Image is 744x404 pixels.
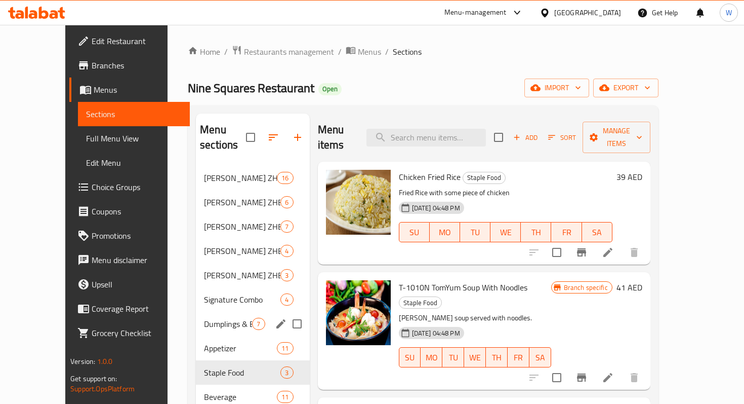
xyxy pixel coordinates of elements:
[554,7,621,18] div: [GEOGRAPHIC_DATA]
[253,319,264,329] span: 7
[92,205,181,217] span: Coupons
[569,240,594,265] button: Branch-specific-item
[92,59,181,71] span: Branches
[318,83,342,95] div: Open
[546,367,567,388] span: Select to update
[280,366,293,379] div: items
[196,360,309,385] div: Staple Food3
[204,245,280,257] div: HUO ZHE ZHE APPETIZERS 前菜
[188,45,658,58] nav: breadcrumb
[281,271,293,280] span: 3
[593,79,658,97] button: export
[70,355,95,368] span: Version:
[92,35,181,47] span: Edit Restaurant
[196,263,309,287] div: [PERSON_NAME] ZHE Special Claypot Rice 煲仔饭3
[204,269,280,281] span: [PERSON_NAME] ZHE Special Claypot Rice 煲仔饭
[204,318,252,330] div: Dumplings & Buns
[280,293,293,306] div: items
[546,242,567,263] span: Select to update
[548,132,576,143] span: Sort
[508,347,529,368] button: FR
[408,328,464,338] span: [DATE] 04:48 PM
[444,7,507,19] div: Menu-management
[196,336,309,360] div: Appetizer11
[204,245,280,257] span: [PERSON_NAME] ZHE APPETIZERS 前菜
[586,225,608,240] span: SA
[204,221,280,233] div: HUO ZHE ZHE CANTONESE DIM SUM 广式点心
[204,366,280,379] span: Staple Food
[277,344,293,353] span: 11
[204,293,280,306] span: Signature Combo
[92,181,181,193] span: Choice Groups
[69,321,189,345] a: Grocery Checklist
[252,318,265,330] div: items
[421,347,442,368] button: MO
[196,166,309,190] div: [PERSON_NAME] ZHE MAIN DISH 肉类啫啫煲16
[399,187,612,199] p: Fried Rice with some piece of chicken
[281,198,293,207] span: 6
[204,172,277,184] span: [PERSON_NAME] ZHE MAIN DISH 肉类啫啫煲
[622,365,646,390] button: delete
[204,342,277,354] span: Appetizer
[338,46,342,58] li: /
[277,391,293,403] div: items
[521,222,551,242] button: TH
[281,295,293,305] span: 4
[78,102,189,126] a: Sections
[525,225,547,240] span: TH
[399,222,430,242] button: SU
[490,350,504,365] span: TH
[92,303,181,315] span: Coverage Report
[78,126,189,151] a: Full Menu View
[280,269,293,281] div: items
[434,225,456,240] span: MO
[346,45,381,58] a: Menus
[86,132,181,144] span: Full Menu View
[622,240,646,265] button: delete
[616,170,642,184] h6: 39 AED
[512,350,525,365] span: FR
[277,173,293,183] span: 16
[277,392,293,402] span: 11
[204,196,280,208] div: HUO ZHE ZHE VEGETABLES 素菜啫啫煲
[70,372,117,385] span: Get support on:
[403,225,426,240] span: SU
[509,130,542,145] button: Add
[69,248,189,272] a: Menu disclaimer
[464,225,486,240] span: TU
[601,82,650,94] span: export
[280,196,293,208] div: items
[494,225,517,240] span: WE
[460,222,490,242] button: TU
[358,46,381,58] span: Menus
[280,245,293,257] div: items
[509,130,542,145] span: Add item
[399,312,551,324] p: [PERSON_NAME] soup served with noodles.
[399,297,442,309] div: Staple Food
[326,280,391,345] img: T-1010N TomYum Soup With Noodles
[97,355,113,368] span: 1.0.0
[204,269,280,281] div: HUO ZHE ZHE Special Claypot Rice 煲仔饭
[204,391,277,403] span: Beverage
[591,125,642,150] span: Manage items
[551,222,582,242] button: FR
[602,246,614,259] a: Edit menu item
[196,239,309,263] div: [PERSON_NAME] ZHE APPETIZERS 前菜4
[532,82,581,94] span: import
[69,199,189,224] a: Coupons
[488,127,509,148] span: Select section
[726,7,732,18] span: W
[560,283,612,292] span: Branch specific
[261,125,285,150] span: Sort sections
[188,46,220,58] a: Home
[318,85,342,93] span: Open
[196,190,309,214] div: [PERSON_NAME] ZHE VEGETABLES 素菜啫啫煲6
[463,172,506,184] div: Staple Food
[69,53,189,78] a: Branches
[524,79,589,97] button: import
[244,46,334,58] span: Restaurants management
[464,347,486,368] button: WE
[399,280,527,295] span: T-1010N TomYum Soup With Noodles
